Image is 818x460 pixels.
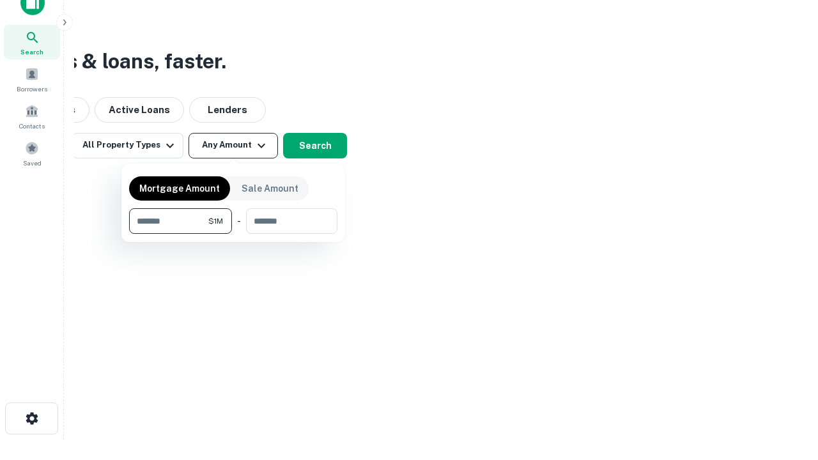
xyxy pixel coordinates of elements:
[237,208,241,234] div: -
[139,181,220,195] p: Mortgage Amount
[242,181,298,195] p: Sale Amount
[208,215,223,227] span: $1M
[754,358,818,419] iframe: Chat Widget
